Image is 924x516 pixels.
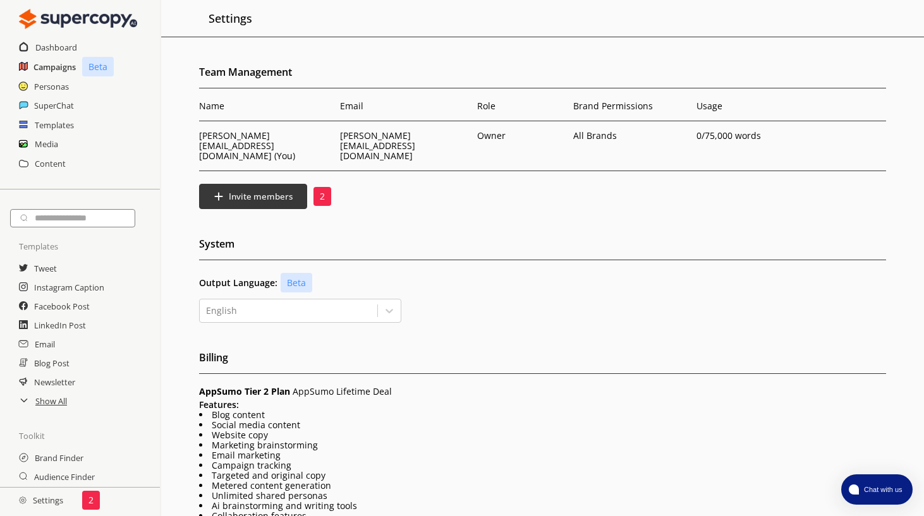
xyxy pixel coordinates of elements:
b: Features: [199,399,239,411]
a: Facebook Post [34,297,90,316]
li: Website copy [199,430,885,440]
a: Media [35,135,58,153]
p: 2 [88,495,94,505]
a: Email [35,335,55,354]
li: Email marketing [199,450,885,460]
p: All Brands [573,131,621,141]
p: Email [340,101,471,111]
p: 2 [320,191,325,201]
a: Audience Finder [34,467,95,486]
p: AppSumo Lifetime Deal [199,387,885,397]
a: Brand Finder [35,448,83,467]
h2: Team Management [199,63,885,88]
img: Close [19,6,137,32]
p: Beta [82,57,114,76]
p: Name [199,101,333,111]
a: Campaigns [33,57,76,76]
p: Owner [477,131,506,141]
a: Templates [35,116,74,135]
b: Invite members [229,191,293,202]
li: Ai brainstorming and writing tools [199,501,885,511]
li: Marketing brainstorming [199,440,885,450]
a: Tweet [34,259,57,278]
li: Unlimited shared personas [199,491,885,501]
a: Blog Post [34,354,70,373]
p: Role [477,101,567,111]
a: Campaign Brainstorm [34,486,116,505]
li: Campaign tracking [199,460,885,471]
li: Blog content [199,410,885,420]
span: Chat with us [859,484,905,495]
li: Targeted and original copy [199,471,885,481]
p: Usage [696,101,814,111]
p: Brand Permissions [573,101,691,111]
h2: Settings [209,6,252,30]
button: atlas-launcher [841,474,913,505]
a: SuperChat [34,96,74,115]
a: LinkedIn Post [34,316,86,335]
h2: Billing [199,348,885,374]
a: Show All [35,392,67,411]
img: Close [19,496,27,504]
p: [PERSON_NAME][EMAIL_ADDRESS][DOMAIN_NAME] [340,131,471,161]
a: Instagram Caption [34,278,104,297]
a: Newsletter [34,373,75,392]
li: Metered content generation [199,481,885,491]
li: Social media content [199,420,885,430]
span: AppSumo Tier 2 Plan [199,385,290,397]
b: Output Language: [199,278,277,288]
a: Dashboard [35,38,77,57]
h2: System [199,234,885,260]
button: Invite members [199,184,307,209]
p: Beta [281,273,312,292]
p: [PERSON_NAME][EMAIL_ADDRESS][DOMAIN_NAME] (You) [199,131,333,161]
p: 0 /75,000 words [696,131,814,141]
a: Content [35,154,66,173]
a: Personas [34,77,69,96]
